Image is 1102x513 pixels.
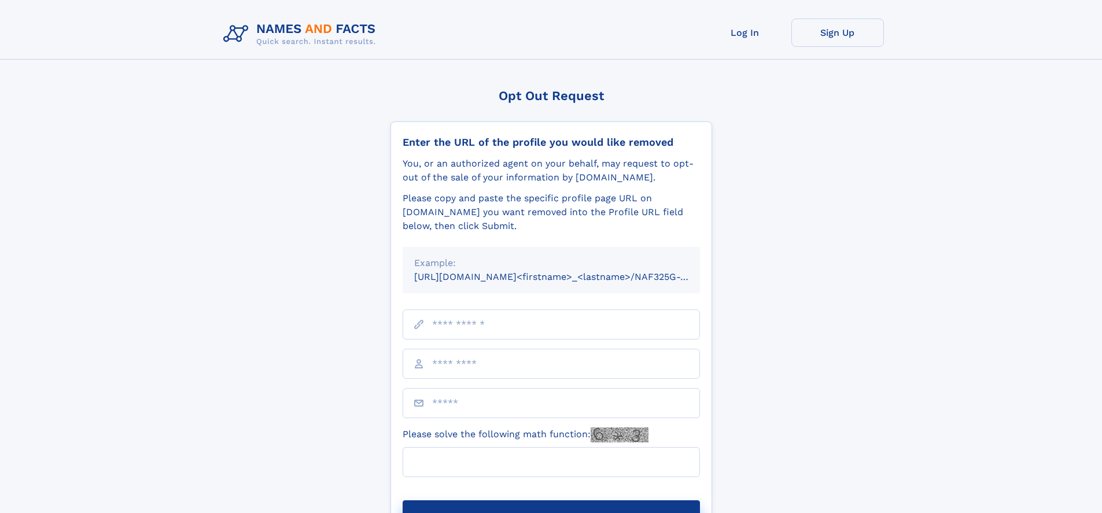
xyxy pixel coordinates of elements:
[403,157,700,184] div: You, or an authorized agent on your behalf, may request to opt-out of the sale of your informatio...
[699,19,791,47] a: Log In
[403,136,700,149] div: Enter the URL of the profile you would like removed
[791,19,884,47] a: Sign Up
[414,271,722,282] small: [URL][DOMAIN_NAME]<firstname>_<lastname>/NAF325G-xxxxxxxx
[390,88,712,103] div: Opt Out Request
[219,19,385,50] img: Logo Names and Facts
[403,191,700,233] div: Please copy and paste the specific profile page URL on [DOMAIN_NAME] you want removed into the Pr...
[414,256,688,270] div: Example:
[403,427,648,442] label: Please solve the following math function:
